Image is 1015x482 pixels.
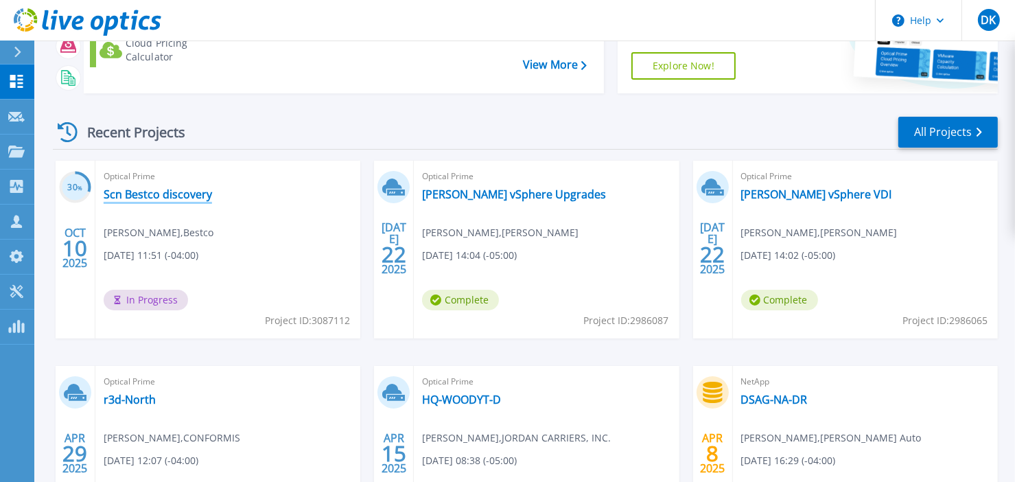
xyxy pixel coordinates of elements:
[902,313,988,328] span: Project ID: 2986065
[422,453,517,468] span: [DATE] 08:38 (-05:00)
[78,184,82,192] span: %
[741,248,836,263] span: [DATE] 14:02 (-05:00)
[422,248,517,263] span: [DATE] 14:04 (-05:00)
[126,36,227,64] div: Cloud Pricing Calculator
[53,115,204,149] div: Recent Projects
[699,223,725,273] div: [DATE] 2025
[104,248,198,263] span: [DATE] 11:51 (-04:00)
[382,249,406,260] span: 22
[62,448,87,459] span: 29
[265,313,350,328] span: Project ID: 3087112
[381,223,407,273] div: [DATE] 2025
[422,225,579,240] span: [PERSON_NAME] , [PERSON_NAME]
[898,117,998,148] a: All Projects
[104,374,352,389] span: Optical Prime
[382,448,406,459] span: 15
[741,169,990,184] span: Optical Prime
[62,223,88,273] div: OCT 2025
[62,428,88,479] div: APR 2025
[104,225,213,240] span: [PERSON_NAME] , Bestco
[523,58,587,71] a: View More
[62,242,87,254] span: 10
[104,290,188,310] span: In Progress
[981,14,996,25] span: DK
[706,448,719,459] span: 8
[104,431,240,446] span: [PERSON_NAME] , CONFORMIS
[90,33,231,67] a: Cloud Pricing Calculator
[422,290,499,310] span: Complete
[422,187,606,201] a: [PERSON_NAME] vSphere Upgrades
[381,428,407,479] div: APR 2025
[741,374,990,389] span: NetApp
[741,290,818,310] span: Complete
[422,393,501,406] a: HQ-WOODYT-D
[422,169,670,184] span: Optical Prime
[422,431,611,446] span: [PERSON_NAME] , JORDAN CARRIERS, INC.
[422,374,670,389] span: Optical Prime
[700,249,725,260] span: 22
[59,180,91,196] h3: 30
[584,313,669,328] span: Project ID: 2986087
[741,431,922,446] span: [PERSON_NAME] , [PERSON_NAME] Auto
[699,428,725,479] div: APR 2025
[741,187,892,201] a: [PERSON_NAME] vSphere VDI
[741,393,808,406] a: DSAG-NA-DR
[741,225,898,240] span: [PERSON_NAME] , [PERSON_NAME]
[631,52,736,80] a: Explore Now!
[104,393,156,406] a: r3d-North
[104,187,212,201] a: Scn Bestco discovery
[104,453,198,468] span: [DATE] 12:07 (-04:00)
[104,169,352,184] span: Optical Prime
[741,453,836,468] span: [DATE] 16:29 (-04:00)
